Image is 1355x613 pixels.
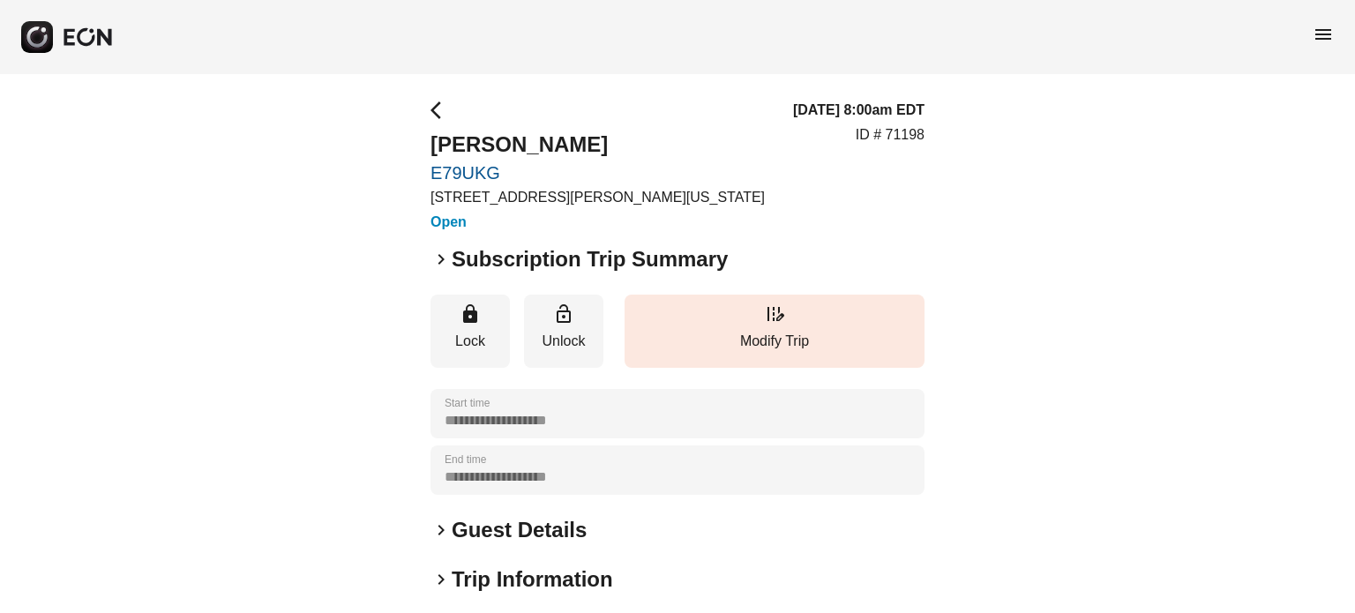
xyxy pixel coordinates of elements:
[430,131,765,159] h2: [PERSON_NAME]
[533,331,595,352] p: Unlock
[430,569,452,590] span: keyboard_arrow_right
[430,249,452,270] span: keyboard_arrow_right
[430,162,765,183] a: E79UKG
[625,295,925,368] button: Modify Trip
[460,303,481,325] span: lock
[633,331,916,352] p: Modify Trip
[452,245,728,273] h2: Subscription Trip Summary
[430,100,452,121] span: arrow_back_ios
[430,520,452,541] span: keyboard_arrow_right
[452,516,587,544] h2: Guest Details
[1313,24,1334,45] span: menu
[524,295,603,368] button: Unlock
[553,303,574,325] span: lock_open
[430,187,765,208] p: [STREET_ADDRESS][PERSON_NAME][US_STATE]
[856,124,925,146] p: ID # 71198
[430,295,510,368] button: Lock
[439,331,501,352] p: Lock
[793,100,925,121] h3: [DATE] 8:00am EDT
[430,212,765,233] h3: Open
[452,565,613,594] h2: Trip Information
[764,303,785,325] span: edit_road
